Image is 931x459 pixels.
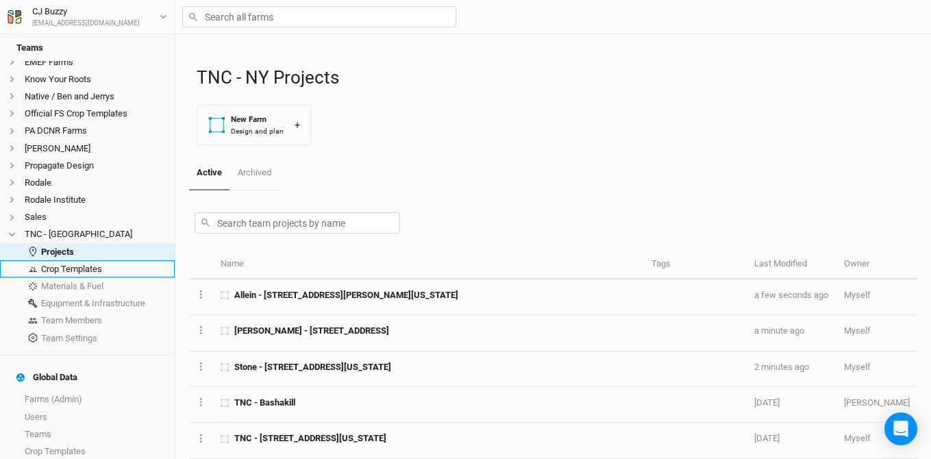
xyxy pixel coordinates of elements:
[234,325,389,337] span: Ortiz - 2456 Crane Lane Watertown, NY
[213,250,644,280] th: Name
[32,5,140,18] div: CJ Buzzy
[747,250,836,280] th: Last Modified
[844,433,871,443] span: cj@propagateag.com
[7,4,168,29] button: CJ Buzzy[EMAIL_ADDRESS][DOMAIN_NAME]
[754,290,828,300] span: Oct 2, 2025 7:25 PM
[197,105,312,145] button: New FarmDesign and plan+
[231,126,284,136] div: Design and plan
[884,412,917,445] div: Open Intercom Messenger
[197,67,917,88] h1: TNC - NY Projects
[16,372,77,383] div: Global Data
[754,397,780,408] span: Sep 27, 2025 12:41 PM
[234,397,295,409] span: TNC - Bashakill
[844,290,871,300] span: cj@propagateag.com
[836,250,917,280] th: Owner
[195,212,400,234] input: Search team projects by name
[229,156,278,189] a: Archived
[754,362,809,372] span: Oct 2, 2025 7:24 PM
[32,18,140,29] div: [EMAIL_ADDRESS][DOMAIN_NAME]
[8,34,166,62] h4: Teams
[234,432,386,445] span: TNC - 17072 County Road 155, Watertown, New York 13601, United States
[844,397,910,408] span: jeremy@propagateventures.com
[295,118,300,132] div: +
[844,362,871,372] span: cj@propagateag.com
[754,325,804,336] span: Oct 2, 2025 7:24 PM
[754,433,780,443] span: Sep 25, 2025 9:15 AM
[189,156,229,190] a: Active
[844,325,871,336] span: cj@propagateag.com
[234,289,458,301] span: Allein - 47812 Hunneyman Road, Redwood, New York 13679, United States
[182,6,456,27] input: Search all farms
[231,114,284,125] div: New Farm
[644,250,747,280] th: Tags
[234,361,391,373] span: Stone - 17072 County Road 155, Watertown, New York 13601, United States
